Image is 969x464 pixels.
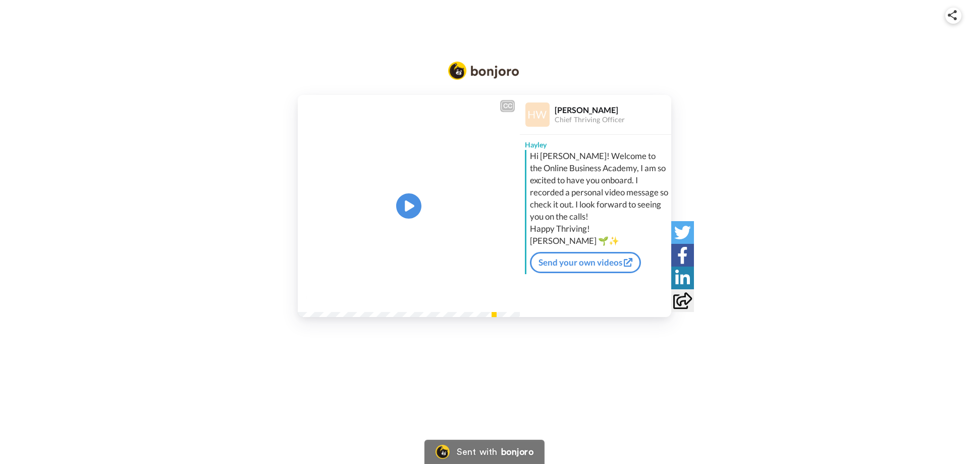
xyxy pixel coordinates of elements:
span: 0:56 [330,292,348,304]
img: Profile Image [525,102,550,127]
img: Bonjoro Logo [448,62,519,80]
img: ic_share.svg [948,10,957,20]
span: 0:00 [305,292,322,304]
div: Hi [PERSON_NAME]! Welcome to the Online Business Academy, I am so excited to have you onboard. I ... [530,150,669,247]
div: [PERSON_NAME] [555,105,671,115]
div: CC [501,101,514,111]
span: / [325,292,328,304]
a: Send your own videos [530,252,641,273]
img: Full screen [501,293,511,303]
div: Chief Thriving Officer [555,116,671,124]
div: Hayley [520,135,671,150]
